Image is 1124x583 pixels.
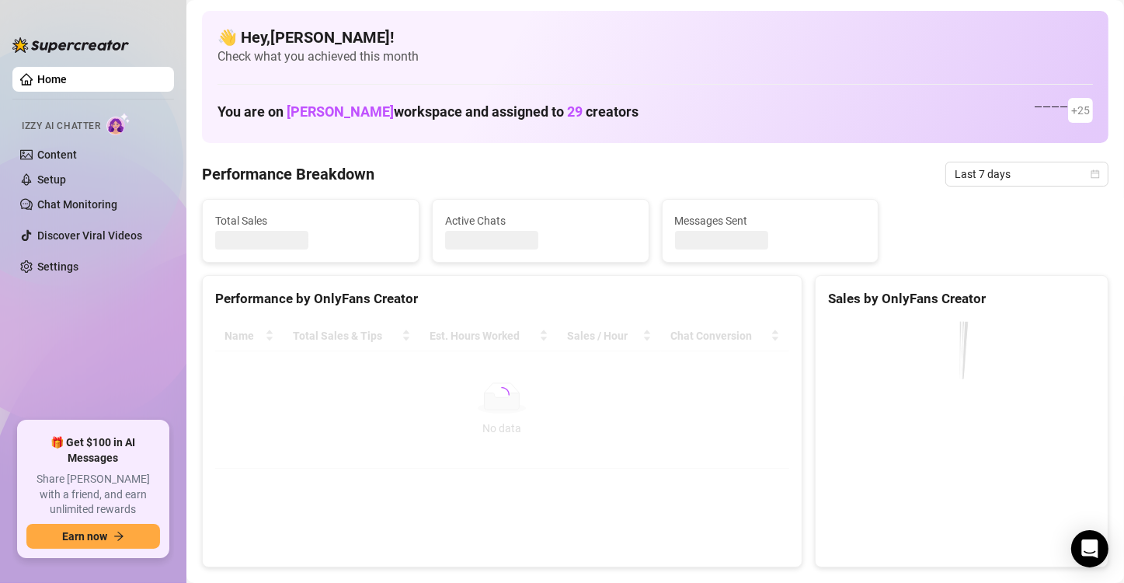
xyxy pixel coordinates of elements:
[567,103,583,120] span: 29
[217,26,1093,48] h4: 👋 Hey, [PERSON_NAME] !
[828,288,1095,309] div: Sales by OnlyFans Creator
[37,198,117,211] a: Chat Monitoring
[37,148,77,161] a: Content
[26,435,160,466] span: 🎁 Get $100 in AI Messages
[62,530,107,543] span: Earn now
[37,260,78,273] a: Settings
[12,37,129,53] img: logo-BBDzfeDw.svg
[675,212,866,229] span: Messages Sent
[445,212,636,229] span: Active Chats
[26,524,160,549] button: Earn nowarrow-right
[492,385,512,404] span: loading
[217,48,1093,65] span: Check what you achieved this month
[106,113,130,135] img: AI Chatter
[113,531,124,542] span: arrow-right
[1091,169,1100,179] span: calendar
[287,103,394,120] span: [PERSON_NAME]
[215,288,789,309] div: Performance by OnlyFans Creator
[37,173,66,186] a: Setup
[26,472,160,518] span: Share [PERSON_NAME] with a friend, and earn unlimited rewards
[1034,98,1093,123] div: — — — —
[217,103,639,120] h1: You are on workspace and assigned to creators
[22,119,100,134] span: Izzy AI Chatter
[1071,530,1108,567] div: Open Intercom Messenger
[37,229,142,242] a: Discover Viral Videos
[955,162,1099,186] span: Last 7 days
[37,73,67,86] a: Home
[1071,102,1090,119] span: + 25
[215,212,406,229] span: Total Sales
[202,163,374,185] h4: Performance Breakdown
